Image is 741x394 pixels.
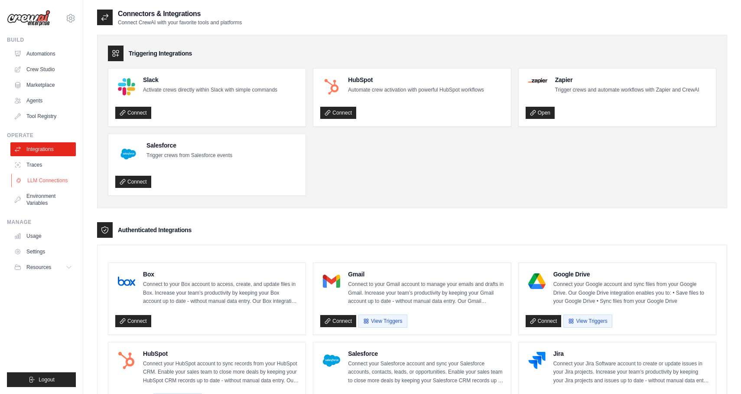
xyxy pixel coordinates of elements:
img: HubSpot Logo [118,352,135,369]
p: Automate crew activation with powerful HubSpot workflows [348,86,484,95]
h4: Gmail [348,270,504,279]
h4: Jira [553,349,709,358]
img: Salesforce Logo [323,352,340,369]
img: Slack Logo [118,78,135,95]
a: Connect [320,315,356,327]
img: Salesforce Logo [118,144,139,164]
p: Connect your Jira Software account to create or update issues in your Jira projects. Increase you... [553,360,709,385]
a: Environment Variables [10,189,76,210]
h4: HubSpot [143,349,299,358]
button: View Triggers [358,315,407,328]
div: Manage [7,219,76,226]
a: Connect [115,107,151,119]
p: Connect your HubSpot account to sync records from your HubSpot CRM. Enable your sales team to clo... [143,360,299,385]
a: Connect [526,315,562,327]
img: Jira Logo [528,352,546,369]
p: Trigger crews from Salesforce events [146,151,232,160]
h4: Slack [143,76,277,84]
p: Connect your Salesforce account and sync your Salesforce accounts, contacts, leads, or opportunit... [348,360,504,385]
a: Traces [10,158,76,172]
h4: Box [143,270,299,279]
a: Automations [10,47,76,61]
p: Trigger crews and automate workflows with Zapier and CrewAI [555,86,699,95]
h2: Connectors & Integrations [118,9,242,19]
a: Settings [10,245,76,259]
p: Activate crews directly within Slack with simple commands [143,86,277,95]
button: View Triggers [563,315,612,328]
span: Logout [39,376,55,383]
h4: Zapier [555,76,699,84]
a: Connect [115,315,151,327]
div: Operate [7,132,76,139]
img: Gmail Logo [323,273,340,290]
a: Usage [10,229,76,243]
h4: Salesforce [348,349,504,358]
img: Zapier Logo [528,78,547,83]
p: Connect to your Gmail account to manage your emails and drafts in Gmail. Increase your team’s pro... [348,280,504,306]
a: Connect [115,176,151,188]
img: Logo [7,10,50,26]
a: LLM Connections [11,174,77,187]
h4: Salesforce [146,141,232,150]
p: Connect CrewAI with your favorite tools and platforms [118,19,242,26]
h3: Authenticated Integrations [118,226,192,234]
button: Resources [10,260,76,274]
a: Marketplace [10,78,76,92]
h4: Google Drive [553,270,709,279]
span: Resources [26,264,51,271]
p: Connect to your Box account to access, create, and update files in Box. Increase your team’s prod... [143,280,299,306]
div: Build [7,36,76,43]
img: HubSpot Logo [323,78,340,95]
a: Integrations [10,142,76,156]
a: Crew Studio [10,62,76,76]
h4: HubSpot [348,76,484,84]
img: Google Drive Logo [528,273,546,290]
a: Agents [10,94,76,108]
a: Tool Registry [10,109,76,123]
button: Logout [7,372,76,387]
a: Connect [320,107,356,119]
img: Box Logo [118,273,135,290]
p: Connect your Google account and sync files from your Google Drive. Our Google Drive integration e... [553,280,709,306]
a: Open [526,107,555,119]
h3: Triggering Integrations [129,49,192,58]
